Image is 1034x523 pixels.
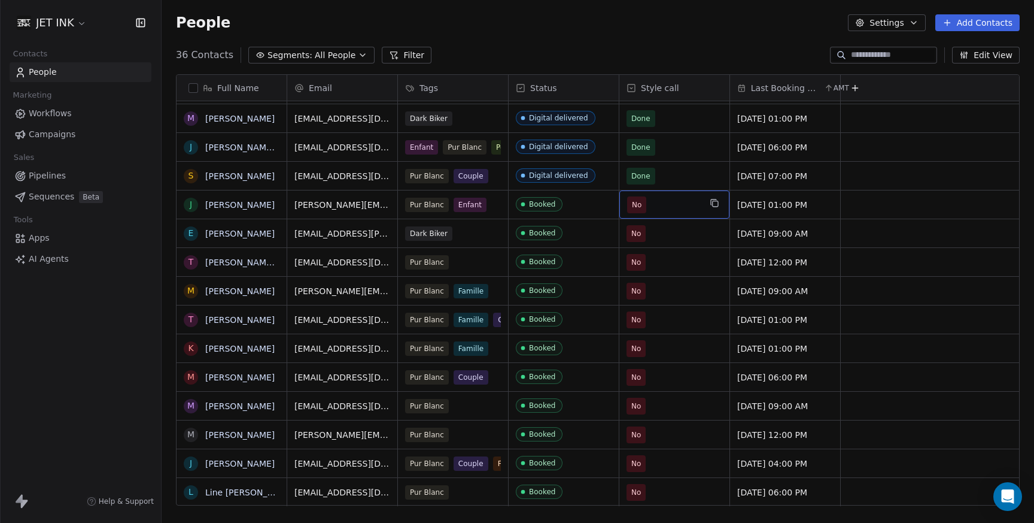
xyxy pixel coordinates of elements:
[631,343,641,355] span: No
[10,104,151,123] a: Workflows
[491,140,516,155] span: Père
[29,128,75,141] span: Campaigns
[188,227,194,240] div: E
[190,198,192,211] div: J
[10,249,151,269] a: AI Agents
[205,488,295,497] a: Line [PERSON_NAME]
[737,141,833,153] span: [DATE] 06:00 PM
[79,191,103,203] span: Beta
[187,371,194,383] div: M
[529,488,555,496] div: Booked
[737,371,833,383] span: [DATE] 06:00 PM
[631,429,641,441] span: No
[737,199,833,211] span: [DATE] 01:00 PM
[187,428,194,441] div: M
[382,47,431,64] button: Filter
[631,371,641,383] span: No
[737,343,833,355] span: [DATE] 01:00 PM
[737,314,833,326] span: [DATE] 01:00 PM
[294,343,390,355] span: [EMAIL_ADDRESS][DOMAIN_NAME]
[529,114,588,122] div: Digital delivered
[405,428,449,442] span: Pur Blanc
[10,228,151,248] a: Apps
[294,256,390,268] span: [EMAIL_ADDRESS][DOMAIN_NAME]
[294,400,390,412] span: [EMAIL_ADDRESS][DOMAIN_NAME]
[294,371,390,383] span: [EMAIL_ADDRESS][DOMAIN_NAME]
[935,14,1020,31] button: Add Contacts
[737,429,833,441] span: [DATE] 12:00 PM
[529,430,555,439] div: Booked
[529,315,555,324] div: Booked
[530,82,557,94] span: Status
[205,200,275,210] a: [PERSON_NAME]
[315,49,355,62] span: All People
[443,140,486,155] span: Pur Blanc
[267,49,312,62] span: Segments:
[205,114,275,123] a: [PERSON_NAME]
[398,75,508,101] div: Tags
[294,228,390,240] span: [EMAIL_ADDRESS][PERSON_NAME][DOMAIN_NAME]
[205,258,347,267] a: [PERSON_NAME] [PERSON_NAME]
[529,200,555,208] div: Booked
[631,141,650,153] span: Done
[205,430,275,440] a: [PERSON_NAME]
[294,429,390,441] span: [PERSON_NAME][EMAIL_ADDRESS][DOMAIN_NAME]
[737,113,833,125] span: [DATE] 01:00 PM
[529,258,555,266] div: Booked
[294,285,390,297] span: [PERSON_NAME][EMAIL_ADDRESS][DOMAIN_NAME]
[454,341,488,356] span: Famille
[188,486,193,498] div: L
[737,170,833,182] span: [DATE] 07:00 PM
[205,143,347,152] a: [PERSON_NAME] [PERSON_NAME]
[205,315,275,325] a: [PERSON_NAME]
[405,198,449,212] span: Pur Blanc
[99,497,154,506] span: Help & Support
[952,47,1020,64] button: Edit View
[17,16,31,30] img: JET%20INK%20Metal.png
[190,141,192,153] div: J
[529,143,588,151] div: Digital delivered
[737,228,833,240] span: [DATE] 09:00 AM
[834,83,849,93] span: AMT
[8,149,39,167] span: Sales
[631,400,641,412] span: No
[287,75,397,101] div: Email
[529,344,555,352] div: Booked
[509,75,619,101] div: Status
[309,82,332,94] span: Email
[205,459,275,468] a: [PERSON_NAME]
[405,111,452,126] span: Dark Biker
[190,457,192,470] div: J
[29,232,50,244] span: Apps
[631,458,641,470] span: No
[454,457,488,471] span: Couple
[405,370,449,385] span: Pur Blanc
[405,485,449,500] span: Pur Blanc
[737,486,833,498] span: [DATE] 06:00 PM
[294,486,390,498] span: [EMAIL_ADDRESS][DOMAIN_NAME]
[87,497,154,506] a: Help & Support
[454,169,488,183] span: Couple
[294,314,390,326] span: [EMAIL_ADDRESS][DOMAIN_NAME]
[29,170,66,182] span: Pipelines
[405,226,452,241] span: Dark Biker
[419,82,438,94] span: Tags
[294,170,390,182] span: [EMAIL_ADDRESS][DOMAIN_NAME]
[737,256,833,268] span: [DATE] 12:00 PM
[188,342,193,355] div: K
[641,82,679,94] span: Style call
[737,400,833,412] span: [DATE] 09:00 AM
[631,113,650,125] span: Done
[993,482,1022,511] div: Open Intercom Messenger
[188,256,194,268] div: T
[14,13,89,33] button: JET INK
[187,285,194,297] div: M
[529,401,555,410] div: Booked
[493,457,563,471] span: Femme enceinte
[294,199,390,211] span: [PERSON_NAME][EMAIL_ADDRESS][DOMAIN_NAME]
[405,313,449,327] span: Pur Blanc
[631,170,650,182] span: Done
[8,86,57,104] span: Marketing
[529,459,555,467] div: Booked
[529,229,555,237] div: Booked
